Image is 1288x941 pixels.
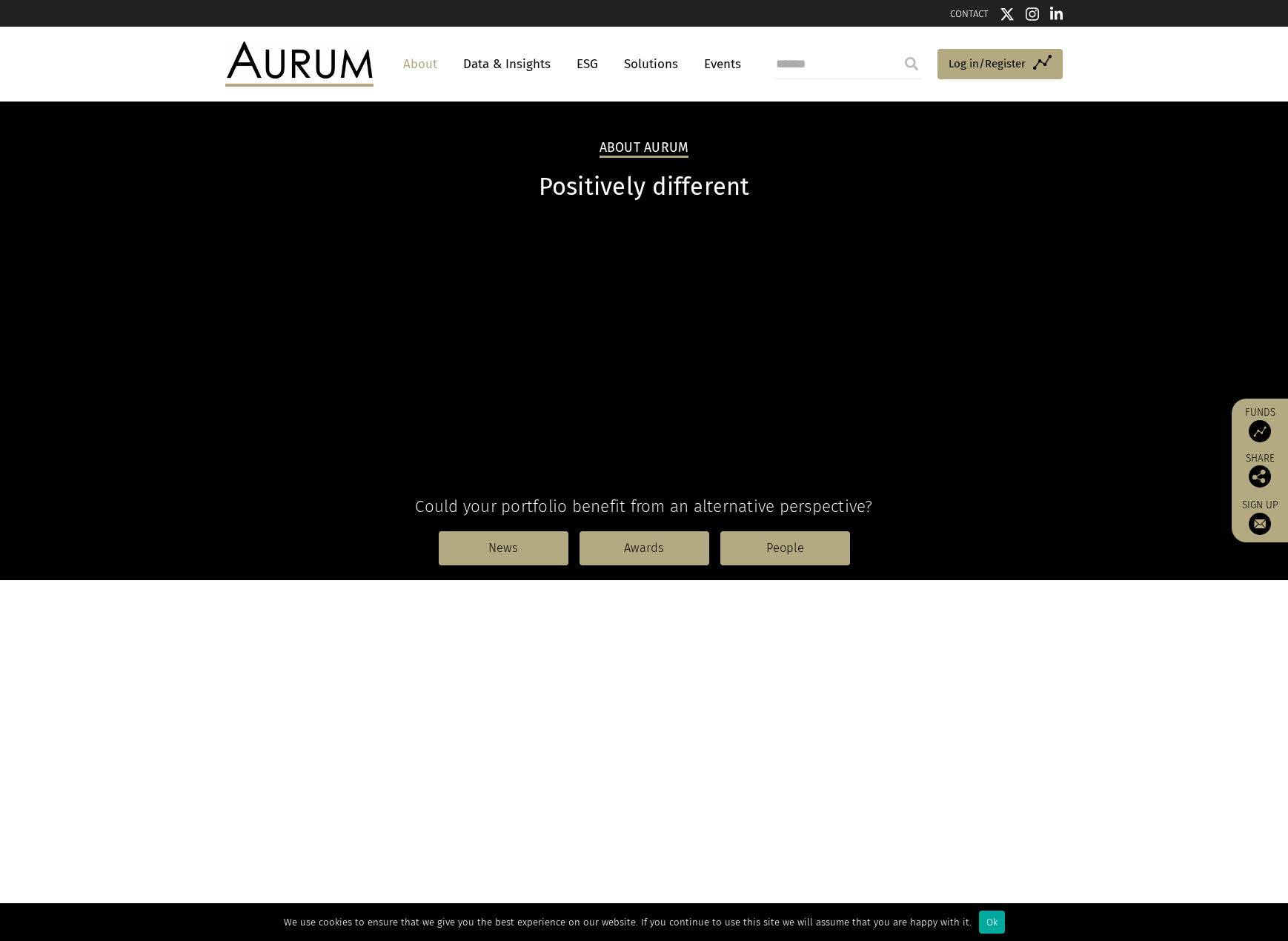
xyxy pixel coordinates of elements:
a: Log in/Register [937,49,1063,80]
a: About [396,50,445,78]
img: Access Funds [1249,420,1271,442]
span: Log in/Register [949,55,1026,73]
a: Events [697,50,741,78]
img: Share this post [1249,465,1271,488]
img: Twitter icon [1000,7,1015,21]
a: People [720,531,850,565]
div: Share [1239,453,1281,488]
a: Awards [580,531,709,565]
img: Linkedin icon [1050,7,1063,21]
a: News [439,531,568,565]
a: Solutions [617,50,686,78]
a: Data & Insights [456,50,558,78]
input: Submit [897,49,926,79]
a: ESG [569,50,605,78]
img: Instagram icon [1026,7,1039,21]
img: Aurum [225,41,374,86]
h2: About Aurum [600,140,689,158]
a: CONTACT [950,8,989,19]
h4: Could your portfolio benefit from an alternative perspective? [225,496,1063,516]
h1: Positively different [225,173,1063,202]
div: Ok [979,911,1005,934]
img: Sign up to our newsletter [1249,513,1271,535]
a: Funds [1239,406,1281,442]
a: Sign up [1239,499,1281,535]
